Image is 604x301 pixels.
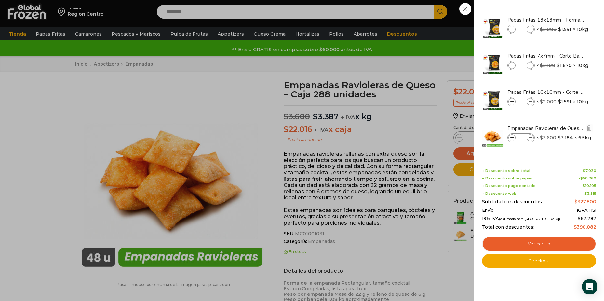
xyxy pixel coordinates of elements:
[499,217,560,221] small: (estimado para [GEOGRAPHIC_DATA])
[482,184,536,188] span: + Descuento pago contado
[482,169,530,173] span: + Descuento sobre total
[507,89,585,96] a: Papas Fritas 10x10mm - Corte Bastón - Caja 10 kg
[586,124,593,133] a: Eliminar Empanadas Ravioleras de Queso - Caja 288 unidades del carrito
[574,224,577,230] span: $
[558,135,573,141] bdi: 3.184
[578,216,581,221] span: $
[558,98,571,105] bdi: 1.591
[540,135,543,141] span: $
[584,191,596,196] bdi: 3.315
[558,26,561,33] span: $
[482,199,542,205] span: Subtotal con descuentos
[482,224,534,230] span: Total con descuentos:
[540,99,557,105] bdi: 2.000
[557,62,572,69] bdi: 1.670
[516,26,526,33] input: Product quantity
[540,26,557,32] bdi: 2.000
[482,254,596,268] a: Checkout
[574,224,596,230] bdi: 390.082
[583,183,596,188] bdi: 10.105
[574,199,577,205] span: $
[583,192,596,196] span: -
[577,208,596,213] span: ¡GRATIS!
[583,168,585,173] span: $
[581,184,596,188] span: -
[584,191,587,196] span: $
[574,199,596,205] bdi: 327.800
[583,183,585,188] span: $
[586,125,592,131] img: Eliminar Empanadas Ravioleras de Queso - Caja 288 unidades del carrito
[540,63,555,68] bdi: 2.100
[540,26,543,32] span: $
[540,63,543,68] span: $
[583,168,596,173] bdi: 7.020
[558,135,561,141] span: $
[580,176,596,180] bdi: 50.760
[507,16,585,23] a: Papas Fritas 13x13mm - Formato 2,5 kg - Caja 10 kg
[536,133,591,142] span: × × 6.5kg
[482,236,596,251] a: Ver carrito
[536,61,588,70] span: × × 10kg
[516,134,526,141] input: Product quantity
[540,135,556,141] bdi: 3.600
[482,176,532,180] span: + Descuento sobre papas
[578,216,596,221] span: 62.282
[536,25,588,34] span: × × 10kg
[482,208,494,213] span: Envío
[581,169,596,173] span: -
[507,125,585,132] a: Empanadas Ravioleras de Queso - Caja 288 unidades
[579,176,596,180] span: -
[516,98,526,105] input: Product quantity
[482,216,560,221] span: 19% IVA
[558,26,571,33] bdi: 1.591
[536,97,588,106] span: × × 10kg
[482,192,517,196] span: + Descuento web
[557,62,560,69] span: $
[558,98,561,105] span: $
[516,62,526,69] input: Product quantity
[540,99,543,105] span: $
[580,176,583,180] span: $
[507,52,585,60] a: Papas Fritas 7x7mm - Corte Bastón - Caja 10 kg
[582,279,597,294] div: Open Intercom Messenger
